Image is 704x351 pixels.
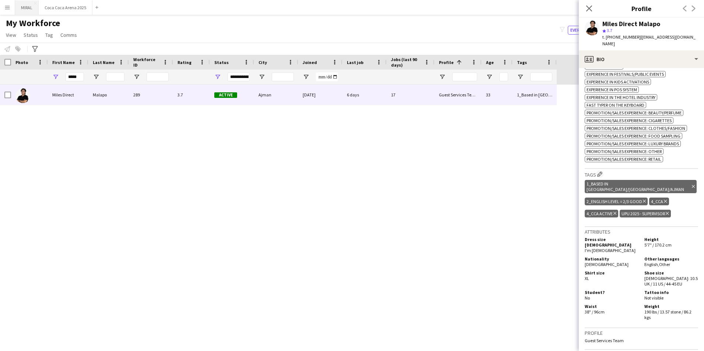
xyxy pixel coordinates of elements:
h3: Profile [585,330,698,336]
span: Comms [60,32,77,38]
img: Miles Direct Malapo [15,88,30,103]
input: Profile Filter Input [452,72,477,81]
span: 190 lbs / 13.57 stone / 86.2 kgs [644,309,691,320]
span: Jobs (last 90 days) [391,57,421,68]
div: 4_CCA Active [585,210,618,217]
span: Promotion/Sales Experience: Retail [587,156,661,162]
h5: Other languages [644,256,698,262]
a: Tag [42,30,56,40]
input: City Filter Input [272,72,294,81]
input: Joined Filter Input [316,72,338,81]
app-action-btn: Advanced filters [31,45,39,53]
h5: Dress size [DEMOGRAPHIC_DATA] [585,237,638,248]
input: Age Filter Input [499,72,508,81]
h5: Student? [585,290,638,295]
div: 6 days [342,85,387,105]
span: I'm [DEMOGRAPHIC_DATA] [585,248,636,253]
div: Guest Services Team [434,85,482,105]
span: Not visible [644,295,663,301]
h5: Nationality [585,256,638,262]
span: XL [585,276,589,281]
div: [DATE] [298,85,342,105]
span: My Workforce [6,18,60,29]
div: Miles Direct [48,85,88,105]
div: 33 [482,85,513,105]
span: | [EMAIL_ADDRESS][DOMAIN_NAME] [602,34,696,46]
button: Open Filter Menu [93,74,99,80]
div: 1_Based in [GEOGRAPHIC_DATA]/[GEOGRAPHIC_DATA]/Ajman [585,180,697,193]
span: Last Name [93,60,115,65]
button: MIRAL [15,0,39,15]
span: Promotion/Sales Experience: Clothes/Fashion [587,125,685,131]
span: City [258,60,267,65]
h5: Height [644,237,698,242]
span: [DEMOGRAPHIC_DATA]: 10.5 UK / 11 US / 44-45 EU [644,276,698,287]
h3: Profile [579,4,704,13]
span: 3.7 [607,28,612,33]
div: Bio [579,50,704,68]
span: English , [644,262,659,267]
button: Coca Coca Arena 2025 [39,0,92,15]
div: Miles Direct Malapo [602,21,660,27]
div: 2_English Level = 2/3 Good [585,198,648,205]
a: View [3,30,19,40]
span: Workforce ID [133,57,160,68]
a: Status [21,30,41,40]
h3: Attributes [585,228,698,235]
h5: Shirt size [585,270,638,276]
button: Open Filter Menu [486,74,493,80]
button: Open Filter Menu [303,74,309,80]
button: Open Filter Menu [52,74,59,80]
span: Photo [15,60,28,65]
span: Experience in Festivals/Public Events [587,71,664,77]
span: Promotion/Sales Experience: Food Sampling [587,133,680,139]
div: 289 [129,85,173,105]
div: Ajman [254,85,298,105]
button: Open Filter Menu [133,74,140,80]
h5: Tattoo info [644,290,698,295]
span: Promotion/Sales Experience: Beauty/Perfume [587,110,682,116]
span: Status [24,32,38,38]
button: Open Filter Menu [517,74,524,80]
input: Last Name Filter Input [106,72,124,81]
span: Promotion/Sales Experience: Cigarettes [587,118,672,123]
div: 4_CCA [649,198,669,205]
input: First Name Filter Input [66,72,84,81]
div: Malapo [88,85,129,105]
span: Active [214,92,237,98]
button: Open Filter Menu [258,74,265,80]
span: Promotion/Sales Experience: Luxury Brands [587,141,679,146]
div: UPU 2025 - SUPERVISOR [620,210,670,217]
p: Guest Services Team [585,338,698,343]
span: Joined [303,60,317,65]
span: Promotion/Sales Experience: Other [587,149,662,154]
span: 5'7" / 170.2 cm [644,242,672,248]
span: Experience in POS System [587,87,637,92]
span: Status [214,60,229,65]
h5: Weight [644,304,698,309]
span: View [6,32,16,38]
span: [DEMOGRAPHIC_DATA] [585,262,629,267]
div: 17 [387,85,434,105]
span: Age [486,60,494,65]
a: Comms [57,30,80,40]
div: 3.7 [173,85,210,105]
h5: Waist [585,304,638,309]
span: Tags [517,60,527,65]
span: Other [659,262,670,267]
h5: Shoe size [644,270,698,276]
span: Last job [347,60,363,65]
span: Experience in Kids Activations [587,79,649,85]
input: Workforce ID Filter Input [147,72,169,81]
button: Everyone12,866 [568,26,607,35]
span: Tag [45,32,53,38]
span: Profile [439,60,454,65]
span: First Name [52,60,75,65]
input: Tags Filter Input [530,72,552,81]
span: t. [PHONE_NUMBER] [602,34,641,40]
span: Fast Typer on the Keyboard [587,102,644,108]
div: 1_Based in [GEOGRAPHIC_DATA]/[GEOGRAPHIC_DATA]/Ajman, 2_English Level = 2/3 Good , 4_CCA, 4_CCA A... [513,85,557,105]
span: 38" / 96cm [585,309,605,315]
button: Open Filter Menu [214,74,221,80]
span: Experience in The Hotel Industry [587,95,655,100]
